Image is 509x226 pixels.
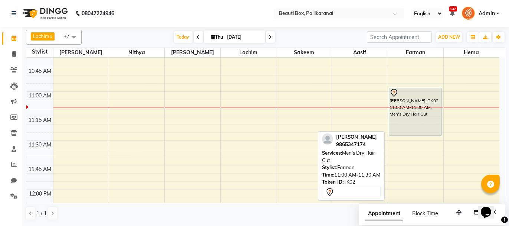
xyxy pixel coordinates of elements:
[322,164,381,171] div: Farman
[444,48,499,57] span: Hema
[322,171,381,179] div: 11:00 AM-11:30 AM
[109,48,164,57] span: Nithya
[449,6,457,12] span: 542
[322,172,334,178] span: Time:
[26,48,53,56] div: Stylist
[276,48,332,57] span: Sakeem
[462,7,475,20] img: Admin
[165,48,220,57] span: [PERSON_NAME]
[322,178,381,186] div: TK02
[322,150,375,163] span: Men's Dry Hair Cut
[19,3,70,24] img: logo
[49,33,52,39] a: x
[436,32,462,42] button: ADD NEW
[479,10,495,17] span: Admin
[174,31,193,43] span: Today
[322,164,337,170] span: Stylist:
[28,190,53,198] div: 12:00 PM
[210,34,225,40] span: Thu
[478,196,502,219] iframe: chat widget
[412,210,438,217] span: Block Time
[27,116,53,124] div: 11:15 AM
[388,48,443,57] span: Farman
[438,34,460,40] span: ADD NEW
[450,10,454,17] a: 542
[53,48,109,57] span: [PERSON_NAME]
[322,133,333,145] img: profile
[336,141,377,148] div: 9865347174
[36,210,47,217] span: 1 / 1
[367,31,432,43] input: Search Appointment
[27,165,53,173] div: 11:45 AM
[336,134,377,140] span: [PERSON_NAME]
[322,179,344,185] span: Token ID:
[27,141,53,149] div: 11:30 AM
[225,32,262,43] input: 2025-09-04
[221,48,276,57] span: Lachim
[332,48,387,57] span: Aasif
[64,33,75,39] span: +7
[365,207,403,220] span: Appointment
[82,3,114,24] b: 08047224946
[33,33,49,39] span: Lachim
[322,150,342,156] span: Services:
[27,67,53,75] div: 10:45 AM
[389,88,442,135] div: [PERSON_NAME], TK02, 11:00 AM-11:30 AM, Men's Dry Hair Cut
[27,92,53,100] div: 11:00 AM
